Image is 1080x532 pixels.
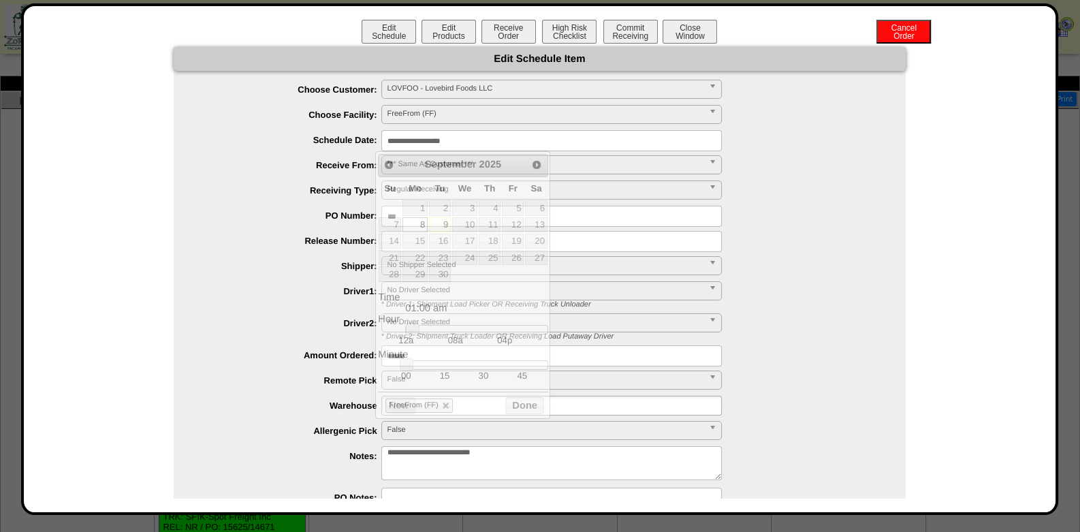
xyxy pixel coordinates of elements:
[402,266,427,281] a: 29
[380,156,398,174] a: Prev
[201,350,381,360] label: Amount Ordered:
[502,234,524,249] a: 19
[201,401,381,411] label: Warehouse
[402,234,427,249] a: 15
[387,80,703,97] span: LOVFOO - Lovebird Foods LLC
[429,200,451,215] a: 2
[425,159,477,170] span: September
[479,159,502,170] span: 2025
[531,159,542,170] span: Next
[201,451,381,461] label: Notes:
[402,200,427,215] a: 1
[429,266,451,281] a: 30
[479,217,501,232] a: 11
[405,303,547,314] dd: 01:00 am
[503,370,541,381] td: 45
[429,217,451,232] a: 9
[525,234,547,249] a: 20
[201,286,381,296] label: Driver1:
[876,20,931,44] button: CancelOrder
[525,200,547,215] a: 6
[201,135,381,145] label: Schedule Date:
[201,375,381,386] label: Remote Pick
[663,20,717,44] button: CloseWindow
[525,250,547,265] a: 27
[378,349,547,360] dt: Minute
[422,20,476,44] button: EditProducts
[509,183,518,193] span: Friday
[402,250,427,265] a: 22
[378,292,547,303] dt: Time
[201,110,381,120] label: Choose Facility:
[528,156,545,174] a: Next
[502,250,524,265] a: 26
[484,183,495,193] span: Thursday
[362,20,416,44] button: EditSchedule
[387,422,703,438] span: False
[502,200,524,215] a: 5
[201,210,381,221] label: PO Number:
[481,20,536,44] button: ReceiveOrder
[379,250,401,265] a: 21
[661,31,718,41] a: CloseWindow
[426,370,464,381] td: 15
[542,20,597,44] button: High RiskChecklist
[201,160,381,170] label: Receive From:
[505,397,543,414] button: Done
[452,234,477,249] a: 17
[530,183,541,193] span: Saturday
[201,261,381,271] label: Shipper:
[379,217,401,232] a: 7
[479,250,501,265] a: 25
[381,334,430,346] td: 12a
[371,300,906,309] div: * Driver 1: Shipment Load Picker OR Receiving Truck Unloader
[429,234,451,249] a: 16
[434,183,445,193] span: Tuesday
[379,234,401,249] a: 14
[201,185,381,195] label: Receiving Type:
[480,334,529,346] td: 04p
[479,234,501,249] a: 18
[201,492,381,503] label: PO Notes:
[387,106,703,122] span: FreeFrom (FF)
[603,20,658,44] button: CommitReceiving
[383,159,394,170] span: Prev
[371,332,906,341] div: * Driver 2: Shipment Truck Loader OR Receiving Load Putaway Driver
[201,236,381,246] label: Release Number:
[429,250,451,265] a: 23
[382,397,415,414] button: Now
[479,200,501,215] a: 4
[452,250,477,265] a: 24
[378,314,547,325] dt: Hour
[384,183,396,193] span: Sunday
[174,47,906,71] div: Edit Schedule Item
[502,217,524,232] a: 12
[387,370,426,381] td: 00
[541,31,600,41] a: High RiskChecklist
[201,84,381,95] label: Choose Customer:
[464,370,503,381] td: 30
[458,183,472,193] span: Wednesday
[525,217,547,232] a: 13
[452,217,477,232] a: 10
[201,426,381,436] label: Allergenic Pick
[430,334,479,346] td: 08a
[379,266,401,281] a: 28
[402,217,427,232] a: 8
[452,200,477,215] a: 3
[201,318,381,328] label: Driver2:
[409,183,422,193] span: Monday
